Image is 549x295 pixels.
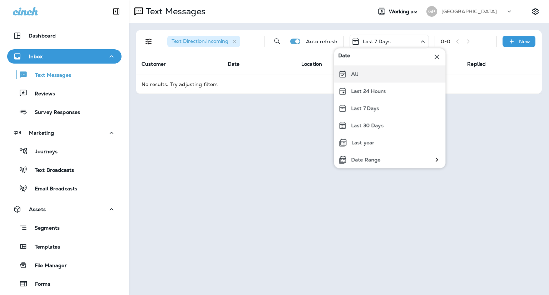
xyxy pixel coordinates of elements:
button: Email Broadcasts [7,181,122,196]
p: [GEOGRAPHIC_DATA] [441,9,497,14]
button: Reviews [7,86,122,101]
button: Text Messages [7,67,122,82]
div: Text Direction:Incoming [167,36,240,47]
p: Assets [29,206,46,212]
p: Last 7 Days [363,39,391,44]
button: Settings [529,5,542,18]
p: Date Range [351,157,380,162]
p: Marketing [29,130,54,136]
span: Date [228,61,240,67]
p: Auto refresh [306,39,338,44]
p: Text Broadcasts [28,167,74,174]
p: Reviews [28,91,55,97]
button: Assets [7,202,122,216]
p: Last 7 Days [351,105,379,111]
p: Dashboard [29,33,56,39]
p: Segments [28,225,60,232]
button: File Manager [7,257,122,272]
button: Filters [142,34,156,49]
button: Templates [7,239,122,254]
button: Search Messages [270,34,285,49]
button: Survey Responses [7,104,122,119]
button: Forms [7,276,122,291]
button: Segments [7,220,122,235]
p: Last year [351,140,374,145]
p: Text Messages [28,72,71,79]
span: Customer [142,61,166,67]
span: Replied [467,61,486,67]
p: Forms [28,281,50,288]
p: New [519,39,530,44]
button: Journeys [7,144,122,159]
div: 0 - 0 [441,39,450,44]
p: Survey Responses [28,109,80,116]
span: Date [338,52,350,61]
button: Text Broadcasts [7,162,122,177]
p: Last 30 Days [351,122,384,128]
p: Text Messages [143,6,206,17]
span: Working as: [389,9,419,15]
button: Marketing [7,126,122,140]
button: Inbox [7,49,122,64]
span: Location [301,61,322,67]
p: Last 24 Hours [351,88,386,94]
p: Templates [28,244,60,251]
p: Email Broadcasts [28,186,77,192]
div: GP [426,6,437,17]
span: Text Direction : Incoming [172,38,228,44]
p: Journeys [28,149,58,155]
p: All [351,71,358,77]
td: No results. Try adjusting filters [136,75,542,94]
p: Inbox [29,54,43,59]
button: Collapse Sidebar [106,4,126,19]
p: File Manager [28,262,67,269]
button: Dashboard [7,29,122,43]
